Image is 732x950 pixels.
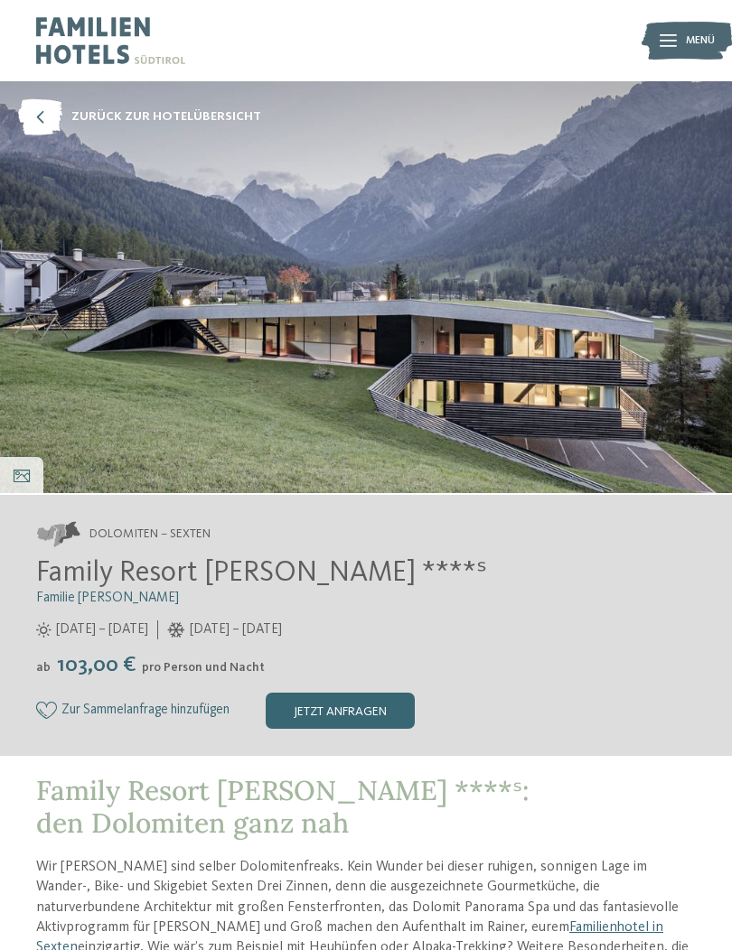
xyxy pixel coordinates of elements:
span: Dolomiten – Sexten [89,526,211,544]
i: Öffnungszeiten im Winter [167,622,185,638]
span: 103,00 € [52,655,140,676]
span: pro Person und Nacht [142,661,265,674]
div: jetzt anfragen [266,693,415,729]
i: Öffnungszeiten im Sommer [36,622,52,638]
span: Familie [PERSON_NAME] [36,591,179,605]
a: zurück zur Hotelübersicht [18,99,261,135]
span: zurück zur Hotelübersicht [71,108,261,126]
span: [DATE] – [DATE] [190,620,282,639]
span: Family Resort [PERSON_NAME] ****ˢ [36,559,487,588]
img: Familienhotels Südtirol [642,18,732,63]
span: [DATE] – [DATE] [56,620,148,639]
span: Family Resort [PERSON_NAME] ****ˢ: den Dolomiten ganz nah [36,773,530,840]
span: ab [36,661,51,674]
span: Menü [686,33,715,49]
span: Zur Sammelanfrage hinzufügen [61,703,230,719]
